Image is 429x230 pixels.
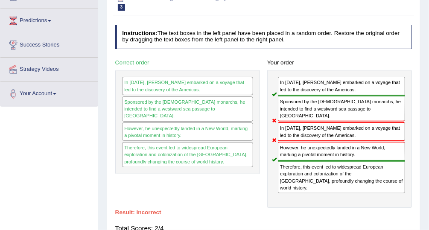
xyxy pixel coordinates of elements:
div: However, he unexpectedly landed in a New World, marking a pivotal moment in history. [278,142,405,161]
a: Your Account [0,82,98,103]
div: In [DATE], [PERSON_NAME] embarked on a voyage that led to the discovery of the Americas. [122,77,253,95]
h4: Your order [267,60,412,66]
h4: The text boxes in the left panel have been placed in a random order. Restore the original order b... [115,25,412,49]
a: Strategy Videos [0,58,98,79]
div: In [DATE], [PERSON_NAME] embarked on a voyage that led to the discovery of the Americas. [278,122,405,141]
div: Sponsored by the [DEMOGRAPHIC_DATA] monarchs, he intended to find a westward sea passage to [GEOG... [122,96,253,122]
div: Therefore, this event led to widespread European exploration and colonization of the [GEOGRAPHIC_... [122,142,253,167]
div: Sponsored by the [DEMOGRAPHIC_DATA] monarchs, he intended to find a westward sea passage to [GEOG... [278,96,405,122]
a: Predictions [0,9,98,30]
div: Therefore, this event led to widespread European exploration and colonization of the [GEOGRAPHIC_... [278,161,405,193]
div: In [DATE], [PERSON_NAME] embarked on a voyage that led to the discovery of the Americas. [278,77,405,96]
b: Instructions: [122,30,157,36]
h4: Correct order [115,60,260,66]
div: However, he unexpectedly landed in a New World, marking a pivotal moment in history. [122,122,253,141]
a: Success Stories [0,33,98,55]
h4: Result: [115,210,412,216]
span: 3 [118,4,125,11]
